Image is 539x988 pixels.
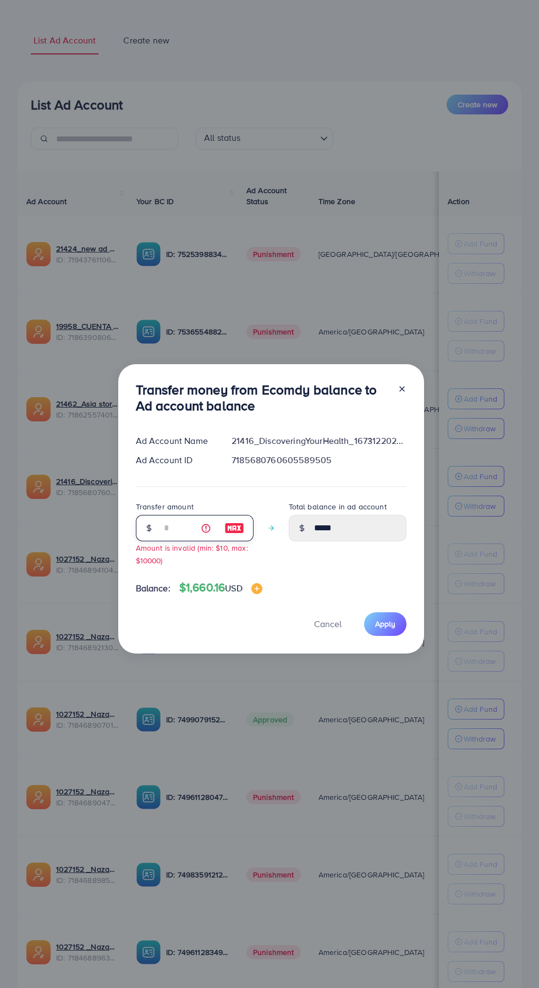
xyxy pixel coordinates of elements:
[314,618,342,630] span: Cancel
[224,522,244,535] img: image
[136,501,194,512] label: Transfer amount
[223,454,415,466] div: 7185680760605589505
[300,612,355,636] button: Cancel
[225,582,242,594] span: USD
[251,583,262,594] img: image
[375,618,395,629] span: Apply
[136,582,170,595] span: Balance:
[289,501,387,512] label: Total balance in ad account
[136,542,248,566] small: Amount is invalid (min: $10, max: $10000)
[223,435,415,447] div: 21416_DiscoveringYourHealth_1673122022707
[179,581,262,595] h4: $1,660.16
[136,382,389,414] h3: Transfer money from Ecomdy balance to Ad account balance
[127,435,223,447] div: Ad Account Name
[127,454,223,466] div: Ad Account ID
[364,612,406,636] button: Apply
